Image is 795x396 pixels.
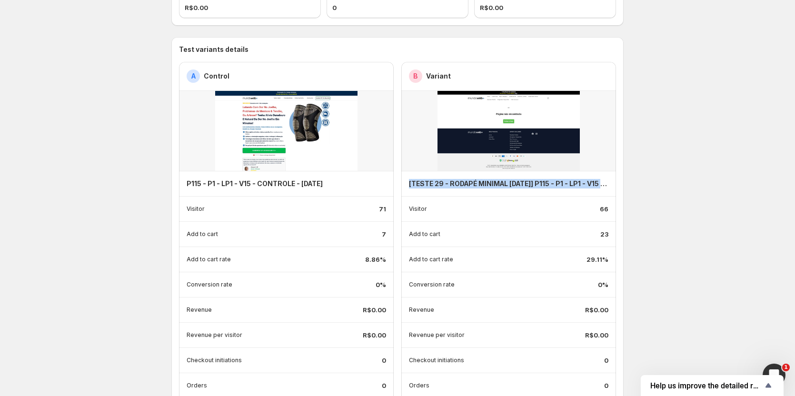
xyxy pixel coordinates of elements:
[409,256,453,263] p: Add to cart rate
[409,331,465,339] p: Revenue per visitor
[585,305,608,315] p: R$0.00
[365,255,386,264] p: 8.86%
[480,3,503,12] span: R$0.00
[650,381,763,390] span: Help us improve the detailed report for A/B campaigns
[187,205,205,213] p: Visitor
[187,356,242,364] p: Checkout initiations
[598,280,608,289] p: 0%
[187,382,207,389] p: Orders
[187,256,231,263] p: Add to cart rate
[382,229,386,239] p: 7
[187,179,323,188] h4: P115 - P1 - LP1 - V15 - CONTROLE - [DATE]
[409,205,427,213] p: Visitor
[332,3,337,12] span: 0
[413,71,418,81] h2: B
[179,45,616,54] h3: Test variants details
[187,230,218,238] p: Add to cart
[650,380,774,391] button: Show survey - Help us improve the detailed report for A/B campaigns
[585,330,608,340] p: R$0.00
[586,255,608,264] p: 29.11%
[604,356,608,365] p: 0
[179,91,394,171] img: -products-copperflex-viewgem-1746573801-template.jpg
[409,306,434,314] p: Revenue
[604,381,608,390] p: 0
[409,230,440,238] p: Add to cart
[376,280,386,289] p: 0%
[363,330,386,340] p: R$0.00
[187,306,212,314] p: Revenue
[409,179,608,188] h4: [TESTE 29 - RODAPÉ MINIMAL [DATE]] P115 - P1 - LP1 - V15 - CONTROLE - [DATE]
[763,364,785,386] iframe: Intercom live chat
[379,204,386,214] p: 71
[382,356,386,365] p: 0
[409,281,455,288] p: Conversion rate
[600,204,608,214] p: 66
[600,229,608,239] p: 23
[409,356,464,364] p: Checkout initiations
[185,3,208,12] span: R$0.00
[187,331,242,339] p: Revenue per visitor
[782,364,790,371] span: 1
[363,305,386,315] p: R$0.00
[401,91,616,171] img: -products-onychom-antifungal-laser-device-viewgem-1753384071-template.jpg
[191,71,196,81] h2: A
[409,382,429,389] p: Orders
[382,381,386,390] p: 0
[426,71,451,81] h2: Variant
[204,71,229,81] h2: Control
[187,281,232,288] p: Conversion rate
